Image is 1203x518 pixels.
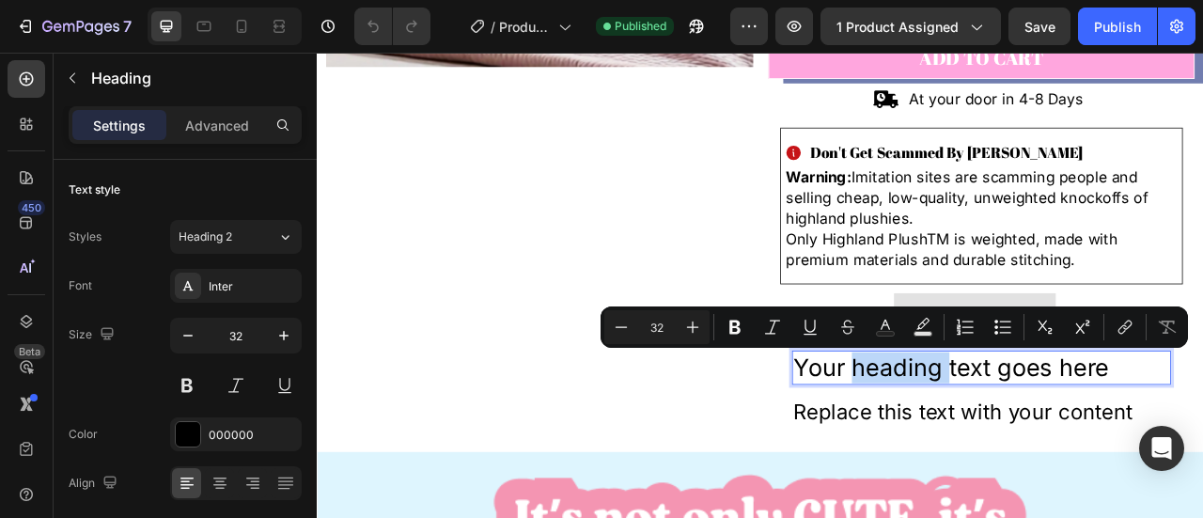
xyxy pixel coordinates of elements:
[607,318,716,350] strong: Reviews
[69,277,92,294] div: Font
[615,18,666,35] span: Published
[597,145,1095,224] p: Imitation sites are scamming people and selling cheap, low-quality, unweighted knockoffs of highl...
[1024,19,1055,35] span: Save
[628,114,976,140] p: Don't Get Scammed By [PERSON_NAME]
[606,381,1086,420] p: Your heading text goes here
[499,17,551,37] span: Product Page - [DATE] 12:45:28
[708,42,740,74] img: gempages_585713525591114525-5a2aa236-c795-4051-b640-598c6ea2f57e.png
[836,17,959,37] span: 1 product assigned
[8,8,140,45] button: 7
[1008,8,1070,45] button: Save
[604,379,1087,422] h2: Rich Text Editor. Editing area: main
[179,228,232,245] span: Heading 2
[18,200,45,215] div: 450
[69,426,98,443] div: Color
[1078,8,1157,45] button: Publish
[597,147,680,169] strong: Warning:
[317,53,1203,518] iframe: Design area
[209,278,297,295] div: Inter
[753,45,980,71] p: At your door in 4-8 Days
[69,181,120,198] div: Text style
[597,224,1095,276] p: Only Highland PlushTM is weighted, made with premium materials and durable stitching.
[123,15,132,38] p: 7
[69,228,102,245] div: Styles
[958,316,1029,353] p: Video
[69,471,121,496] div: Align
[601,306,1188,348] div: Editor contextual toolbar
[14,344,45,359] div: Beta
[91,67,294,89] p: Heading
[1094,17,1141,37] div: Publish
[752,318,922,350] strong: Shipping info
[604,437,1087,478] div: Replace this text with your content
[354,8,430,45] div: Undo/Redo
[820,8,1001,45] button: 1 product assigned
[185,116,249,135] p: Advanced
[1139,426,1184,471] div: Open Intercom Messenger
[170,220,302,254] button: Heading 2
[209,427,297,444] div: 000000
[69,322,118,348] div: Size
[491,17,495,37] span: /
[93,116,146,135] p: Settings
